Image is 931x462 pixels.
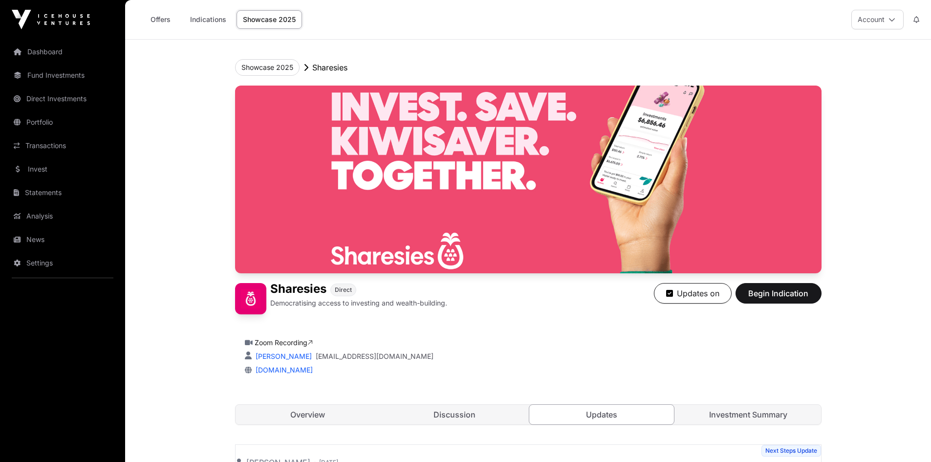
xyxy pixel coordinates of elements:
[254,352,312,360] a: [PERSON_NAME]
[8,158,117,180] a: Invest
[8,41,117,63] a: Dashboard
[8,135,117,156] a: Transactions
[8,111,117,133] a: Portfolio
[8,182,117,203] a: Statements
[335,286,352,294] span: Direct
[141,10,180,29] a: Offers
[236,405,381,424] a: Overview
[237,10,302,29] a: Showcase 2025
[851,10,904,29] button: Account
[761,445,821,457] span: Next Steps Update
[8,88,117,110] a: Direct Investments
[736,283,822,304] button: Begin Indication
[8,205,117,227] a: Analysis
[12,10,90,29] img: Icehouse Ventures Logo
[654,283,732,304] button: Updates on
[8,229,117,250] a: News
[316,352,433,361] a: [EMAIL_ADDRESS][DOMAIN_NAME]
[676,405,821,424] a: Investment Summary
[8,65,117,86] a: Fund Investments
[184,10,233,29] a: Indications
[236,405,821,424] nav: Tabs
[382,405,527,424] a: Discussion
[235,59,300,76] button: Showcase 2025
[529,404,675,425] a: Updates
[252,366,313,374] a: [DOMAIN_NAME]
[270,283,326,296] h1: Sharesies
[270,298,447,308] p: Democratising access to investing and wealth-building.
[736,293,822,303] a: Begin Indication
[235,86,822,273] img: Sharesies
[748,287,809,299] span: Begin Indication
[312,62,347,73] p: Sharesies
[882,415,931,462] iframe: Chat Widget
[8,252,117,274] a: Settings
[255,338,313,347] a: Zoom Recording
[235,283,266,314] img: Sharesies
